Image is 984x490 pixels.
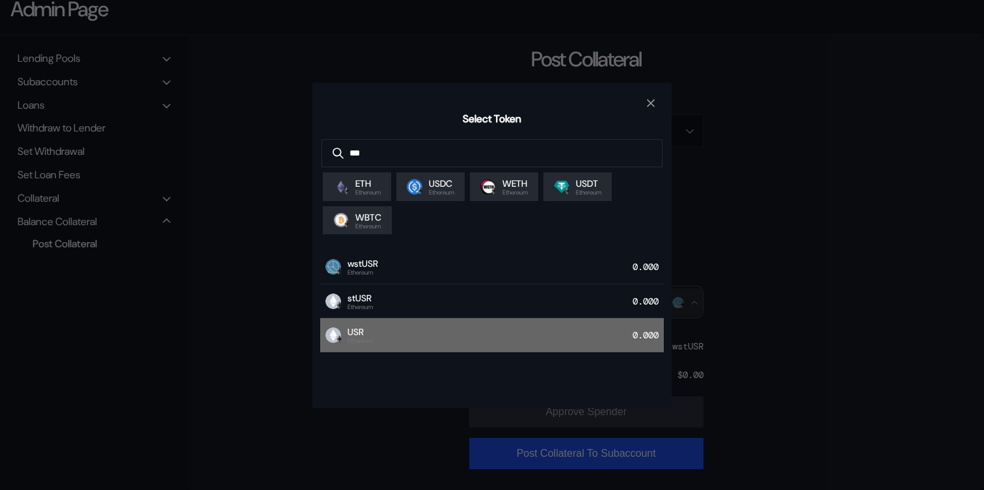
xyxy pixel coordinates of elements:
[343,187,351,195] img: svg+xml,%3c
[335,301,343,309] img: svg+xml,%3c
[633,258,664,276] div: 0.000
[502,178,528,189] span: WETH
[407,179,422,195] img: usdc.png
[348,326,373,338] span: USR
[355,223,381,230] span: Ethereum
[355,211,381,223] span: WBTC
[333,179,349,195] img: ethereum.png
[343,220,351,228] img: svg+xml,%3c
[640,93,661,114] button: close modal
[490,187,498,195] img: svg+xml,%3c
[348,304,373,310] span: Ethereum
[463,112,521,126] h2: Select Token
[633,326,664,344] div: 0.000
[576,189,601,196] span: Ethereum
[348,338,373,344] span: Ethereum
[335,267,343,275] img: svg+xml,%3c
[348,269,378,276] span: Ethereum
[554,179,569,195] img: Tether.png
[417,187,424,195] img: svg+xml,%3c
[348,258,378,269] span: wstUSR
[325,293,341,309] img: empty-token.png
[502,189,528,196] span: Ethereum
[480,179,496,195] img: weth.png
[429,189,454,196] span: Ethereum
[355,189,381,196] span: Ethereum
[564,187,571,195] img: svg+xml,%3c
[325,327,341,343] img: empty-token.png
[325,259,341,275] img: USR_LOGO.png
[335,335,343,343] img: svg+xml,%3c
[355,178,381,189] span: ETH
[429,178,454,189] span: USDC
[348,292,373,304] span: stUSR
[333,212,349,228] img: wrapped_bitcoin_wbtc.png
[576,178,601,189] span: USDT
[633,292,664,310] div: 0.000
